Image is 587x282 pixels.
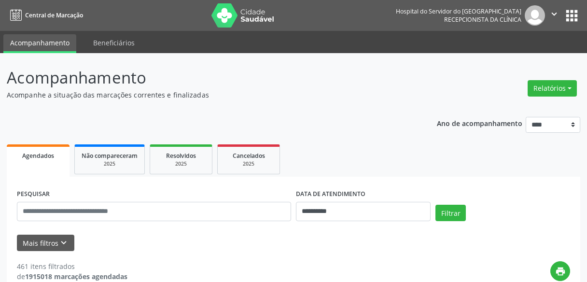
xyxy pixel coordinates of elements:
[17,235,74,252] button: Mais filtroskeyboard_arrow_down
[545,5,563,26] button: 
[86,34,141,51] a: Beneficiários
[22,152,54,160] span: Agendados
[58,238,69,248] i: keyboard_arrow_down
[435,205,466,221] button: Filtrar
[555,266,566,277] i: print
[17,271,127,282] div: de
[563,7,580,24] button: apps
[550,261,570,281] button: print
[25,272,127,281] strong: 1915018 marcações agendadas
[17,261,127,271] div: 461 itens filtrados
[17,187,50,202] label: PESQUISAR
[528,80,577,97] button: Relatórios
[166,152,196,160] span: Resolvidos
[549,9,559,19] i: 
[396,7,521,15] div: Hospital do Servidor do [GEOGRAPHIC_DATA]
[82,160,138,168] div: 2025
[82,152,138,160] span: Não compareceram
[233,152,265,160] span: Cancelados
[7,66,408,90] p: Acompanhamento
[296,187,365,202] label: DATA DE ATENDIMENTO
[525,5,545,26] img: img
[224,160,273,168] div: 2025
[7,7,83,23] a: Central de Marcação
[3,34,76,53] a: Acompanhamento
[157,160,205,168] div: 2025
[7,90,408,100] p: Acompanhe a situação das marcações correntes e finalizadas
[437,117,522,129] p: Ano de acompanhamento
[25,11,83,19] span: Central de Marcação
[444,15,521,24] span: Recepcionista da clínica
